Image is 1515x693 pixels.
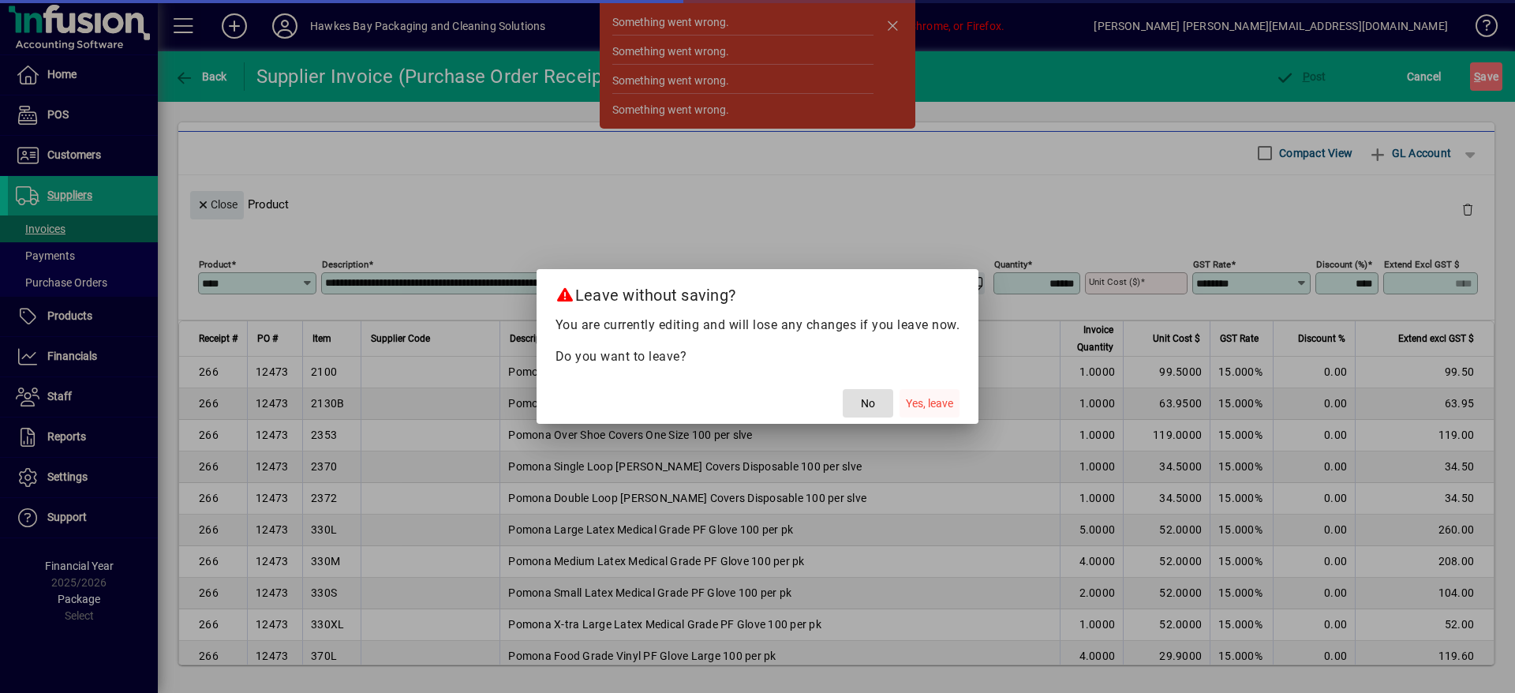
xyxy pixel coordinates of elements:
[843,389,893,418] button: No
[537,269,979,315] h2: Leave without saving?
[900,389,959,418] button: Yes, leave
[555,316,960,335] p: You are currently editing and will lose any changes if you leave now.
[906,395,953,412] span: Yes, leave
[861,395,875,412] span: No
[555,347,960,366] p: Do you want to leave?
